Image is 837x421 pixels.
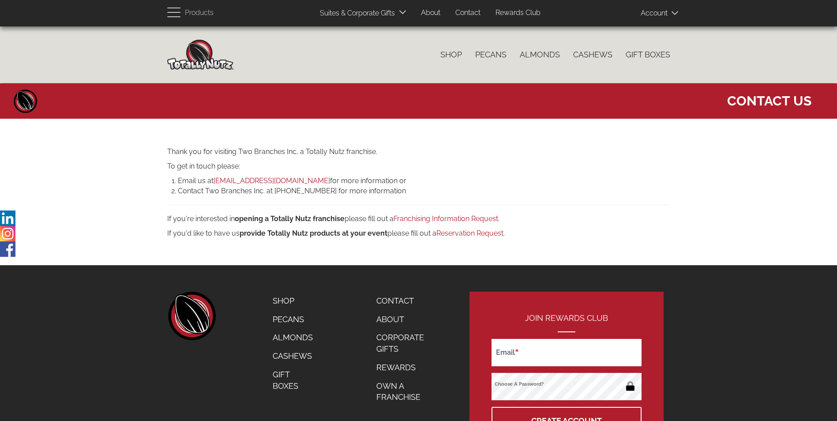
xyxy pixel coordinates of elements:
[167,147,670,157] p: Thank you for visiting Two Branches Inc, a Totally Nutz franchise.
[167,162,670,172] p: To get in touch please:
[313,5,398,22] a: Suites & Corporate Gifts
[489,4,547,22] a: Rewards Club
[240,229,387,237] strong: provide Totally Nutz products at your event
[266,292,319,310] a: Shop
[235,214,345,223] strong: opening a Totally Nutz franchise
[492,314,642,332] h2: Join Rewards Club
[394,214,498,223] a: Franchising Information Request
[167,229,670,239] p: If you'd like to have us please fill out a .
[370,328,441,358] a: Corporate Gifts
[449,4,487,22] a: Contact
[12,88,39,114] a: Home
[370,292,441,310] a: Contact
[370,310,441,329] a: About
[436,229,503,237] a: Reservation Request
[167,40,233,70] img: Home
[469,45,513,64] a: Pecans
[167,214,670,224] p: If you're interested in please fill out a .
[492,339,642,366] input: Email
[434,45,469,64] a: Shop
[178,186,670,196] li: Contact Two Branches Inc. at [PHONE_NUMBER] for more information
[214,177,330,185] a: [EMAIL_ADDRESS][DOMAIN_NAME]
[370,358,441,377] a: Rewards
[727,88,811,110] span: Contact Us
[266,328,319,347] a: Almonds
[370,377,441,406] a: Own a Franchise
[167,292,216,340] a: home
[185,7,214,19] span: Products
[266,365,319,395] a: Gift Boxes
[619,45,677,64] a: Gift Boxes
[567,45,619,64] a: Cashews
[513,45,567,64] a: Almonds
[266,347,319,365] a: Cashews
[266,310,319,329] a: Pecans
[178,176,670,186] li: Email us at for more information or
[414,4,447,22] a: About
